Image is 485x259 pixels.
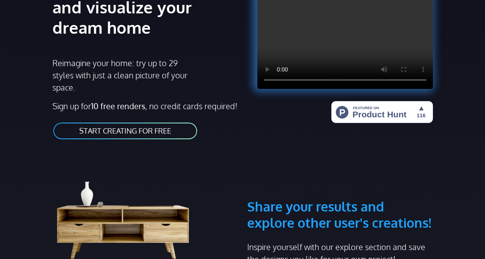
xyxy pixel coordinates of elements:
[52,57,191,93] p: Reimagine your home: try up to 29 styles with just a clean picture of your space.
[331,101,433,123] img: HomeStyler AI - Interior Design Made Easy: One Click to Your Dream Home | Product Hunt
[91,101,145,111] strong: 10 free renders
[52,122,198,140] a: START CREATING FOR FREE
[52,100,238,112] p: Sign up for , no credit cards required!
[247,160,433,231] h3: Share your results and explore other user's creations!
